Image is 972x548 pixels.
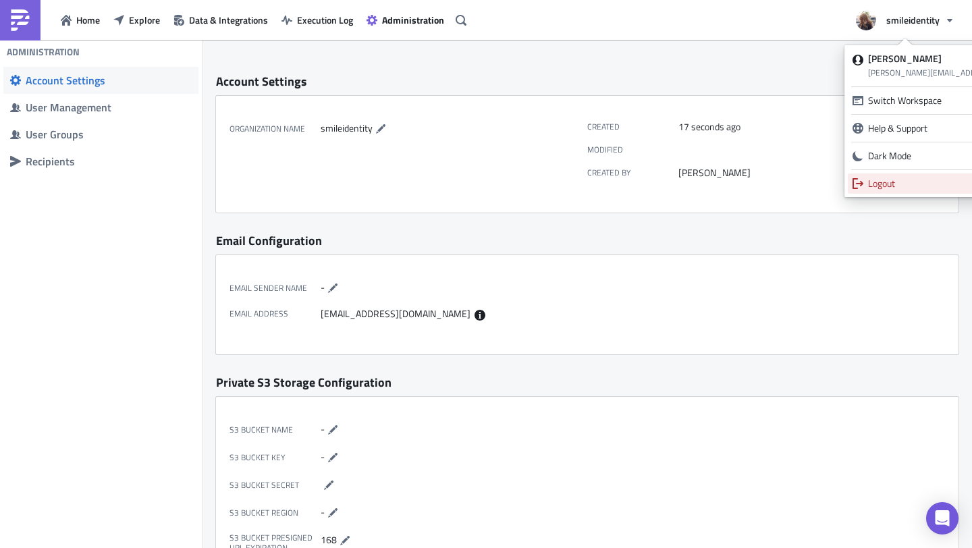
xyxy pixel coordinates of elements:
[129,13,160,27] span: Explore
[886,13,940,27] span: smileidentity
[678,121,740,133] time: 2025-09-19T13:40:05Z
[26,128,192,141] div: User Groups
[321,449,325,463] span: -
[678,167,938,179] div: [PERSON_NAME]
[360,9,451,30] button: Administration
[230,121,321,137] label: Organization Name
[587,167,678,179] label: Created by
[587,121,678,133] label: Created
[230,280,321,296] label: Email Sender Name
[230,477,321,493] label: S3 Bucket Secret
[26,74,192,87] div: Account Settings
[382,13,444,27] span: Administration
[230,449,321,466] label: S3 Bucket Key
[321,532,337,546] span: 168
[54,9,107,30] button: Home
[321,504,325,518] span: -
[230,422,321,438] label: S3 Bucket Name
[76,13,100,27] span: Home
[167,9,275,30] button: Data & Integrations
[216,74,959,89] div: Account Settings
[26,101,192,114] div: User Management
[230,505,321,521] label: S3 Bucket Region
[926,502,959,535] div: Open Intercom Messenger
[587,144,678,155] label: Modified
[230,308,321,321] label: Email Address
[321,308,580,321] div: [EMAIL_ADDRESS][DOMAIN_NAME]
[216,375,959,390] div: Private S3 Storage Configuration
[321,279,325,294] span: -
[275,9,360,30] button: Execution Log
[297,13,353,27] span: Execution Log
[868,51,942,65] strong: [PERSON_NAME]
[9,9,31,31] img: PushMetrics
[216,233,959,248] div: Email Configuration
[321,421,325,435] span: -
[7,46,80,58] h4: Administration
[107,9,167,30] button: Explore
[855,9,878,32] img: Avatar
[26,155,192,168] div: Recipients
[321,121,373,135] span: smileidentity
[848,5,962,35] button: smileidentity
[189,13,268,27] span: Data & Integrations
